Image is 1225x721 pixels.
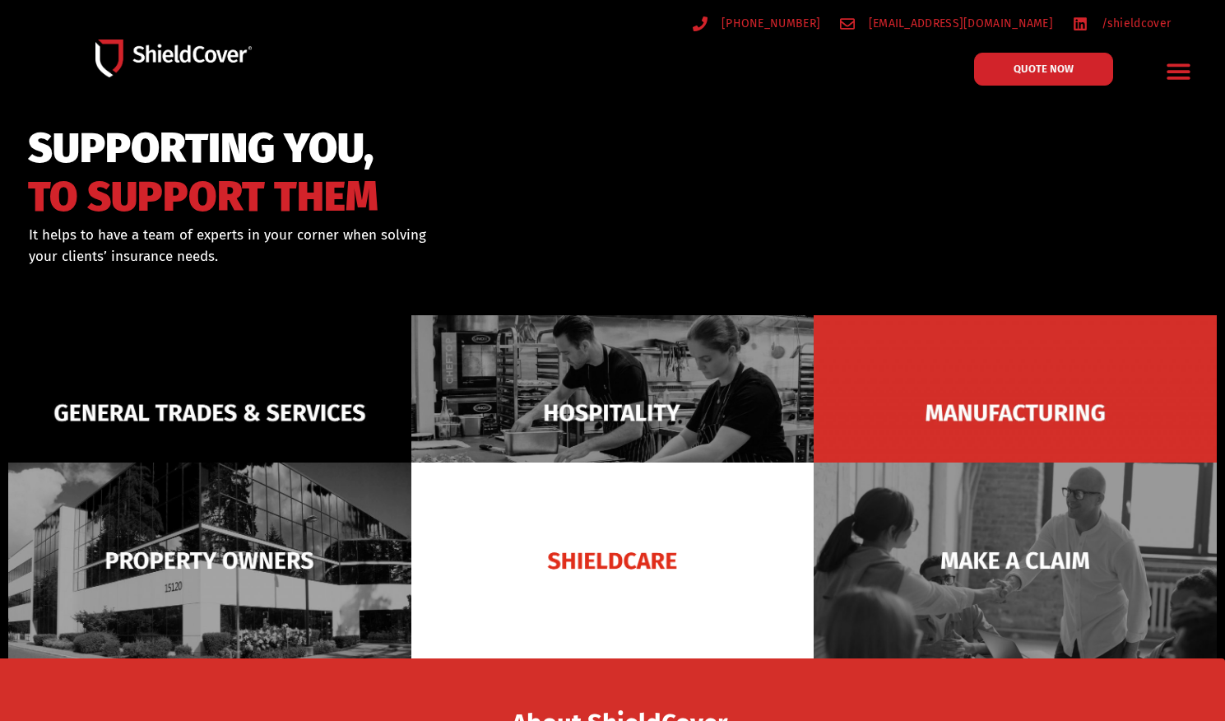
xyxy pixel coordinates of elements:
[29,225,690,267] div: It helps to have a team of experts in your corner when solving
[840,13,1053,34] a: [EMAIL_ADDRESS][DOMAIN_NAME]
[1014,63,1074,74] span: QUOTE NOW
[865,13,1053,34] span: [EMAIL_ADDRESS][DOMAIN_NAME]
[693,13,820,34] a: [PHONE_NUMBER]
[29,246,690,267] p: your clients’ insurance needs.
[717,13,820,34] span: [PHONE_NUMBER]
[1097,13,1172,34] span: /shieldcover
[974,53,1113,86] a: QUOTE NOW
[28,132,378,165] span: SUPPORTING YOU,
[1073,13,1171,34] a: /shieldcover
[95,40,252,78] img: Shield-Cover-Underwriting-Australia-logo-full
[1160,52,1199,91] div: Menu Toggle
